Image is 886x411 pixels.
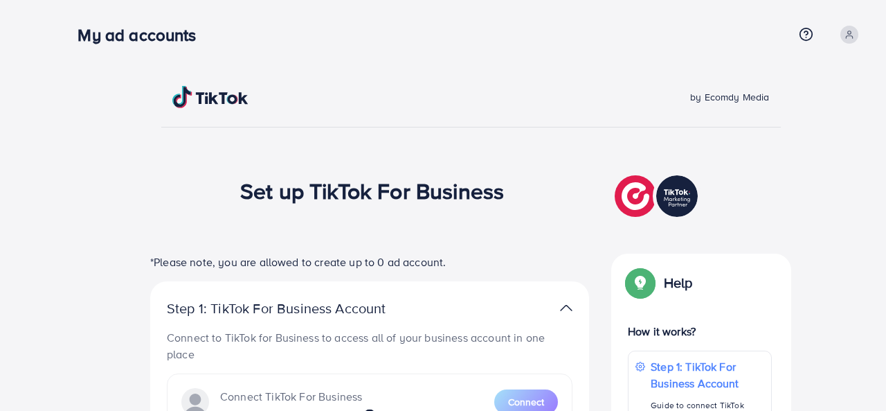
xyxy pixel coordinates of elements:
[167,300,430,317] p: Step 1: TikTok For Business Account
[615,172,701,220] img: TikTok partner
[150,254,589,270] p: *Please note, you are allowed to create up to 0 ad account.
[664,274,693,291] p: Help
[172,86,248,108] img: TikTok
[628,323,772,340] p: How it works?
[78,25,207,45] h3: My ad accounts
[628,270,653,295] img: Popup guide
[560,298,572,318] img: TikTok partner
[690,90,769,104] span: by Ecomdy Media
[240,177,504,204] h1: Set up TikTok For Business
[651,358,764,392] p: Step 1: TikTok For Business Account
